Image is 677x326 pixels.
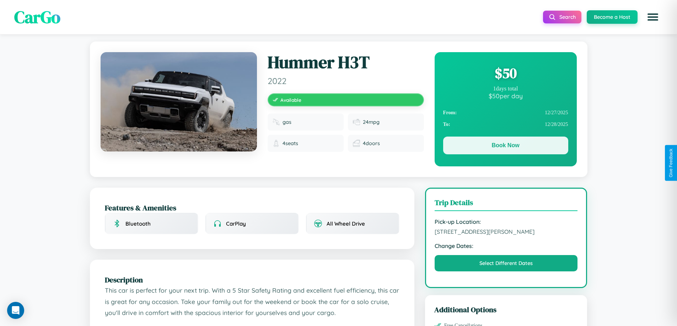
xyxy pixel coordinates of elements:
[226,220,246,227] span: CarPlay
[353,118,360,126] img: Fuel efficiency
[363,119,380,125] span: 24 mpg
[443,110,457,116] strong: From:
[268,52,424,73] h1: Hummer H3T
[268,76,424,86] span: 2022
[14,5,60,29] span: CarGo
[587,10,638,24] button: Become a Host
[435,228,578,235] span: [STREET_ADDRESS][PERSON_NAME]
[363,140,380,147] span: 4 doors
[353,140,360,147] img: Doors
[125,220,151,227] span: Bluetooth
[543,11,581,23] button: Search
[443,107,568,118] div: 12 / 27 / 2025
[101,52,257,151] img: Hummer H3T 2022
[443,85,568,92] div: 1 days total
[283,140,298,147] span: 4 seats
[435,218,578,225] strong: Pick-up Location:
[434,304,578,315] h3: Additional Options
[7,302,24,319] div: Open Intercom Messenger
[105,275,399,285] h2: Description
[280,97,301,103] span: Available
[105,285,399,319] p: This car is perfect for your next trip. With a 5 Star Safety Rating and excellent fuel efficiency...
[443,118,568,130] div: 12 / 28 / 2025
[443,63,568,83] div: $ 50
[327,220,365,227] span: All Wheel Drive
[273,118,280,126] img: Fuel type
[435,197,578,211] h3: Trip Details
[643,7,663,27] button: Open menu
[443,137,568,154] button: Book Now
[435,242,578,249] strong: Change Dates:
[105,203,399,213] h2: Features & Amenities
[435,255,578,271] button: Select Different Dates
[443,92,568,100] div: $ 50 per day
[443,121,450,127] strong: To:
[273,140,280,147] img: Seats
[283,119,291,125] span: gas
[668,149,673,177] div: Give Feedback
[559,14,576,20] span: Search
